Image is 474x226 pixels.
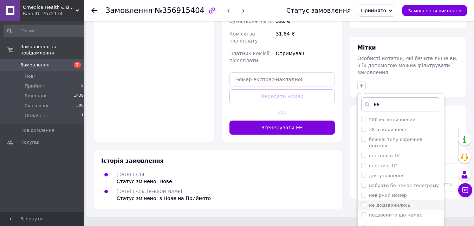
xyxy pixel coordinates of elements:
[91,7,97,14] div: Повернутися назад
[357,44,376,51] span: Мітки
[155,6,204,15] span: №356915404
[101,157,164,164] span: Історія замовлення
[25,103,48,109] span: Скасовані
[117,189,182,194] span: [DATE] 17:56, [PERSON_NAME]
[402,5,467,16] button: Замовлення виконано
[369,127,406,132] label: 38 р. коричневі
[369,193,407,198] label: невірний номер
[25,112,47,119] span: Оплачені
[229,18,273,24] span: Сума післяплати
[369,137,423,148] label: бежеві типу коричневі поїхали
[369,212,422,218] label: подзвонити що немає
[369,117,415,122] label: 200 мл коричневий
[286,7,351,14] div: Статус замовлення
[76,103,86,109] span: 3885
[81,112,86,119] span: 18
[117,172,144,177] span: [DATE] 17:14
[84,73,86,79] span: 0
[25,73,35,79] span: Нові
[458,183,472,197] button: Чат з покупцем
[361,97,440,111] input: Напишіть назву мітки
[74,93,86,99] span: 14392
[105,6,152,15] span: Замовлення
[369,173,404,178] label: для уточнення
[74,62,81,68] span: 2
[361,8,386,13] span: Прийнято
[274,27,336,47] div: 31.84 ₴
[20,44,84,56] span: Замовлення та повідомлення
[23,4,76,11] span: Omedica Health & Beauty
[229,121,335,135] button: Згенерувати ЕН
[25,83,46,89] span: Прийняті
[357,56,457,75] span: Особисті нотатки, які бачите лише ви. З їх допомогою можна фільтрувати замовлення
[369,183,439,188] label: набрати бо немає телеграму
[81,83,86,89] span: 50
[369,163,397,168] label: внести в 1С
[229,51,270,63] span: Платник комісії післяплати
[277,108,287,115] span: або
[20,127,54,134] span: Повідомлення
[4,25,87,37] input: Пошук
[369,153,400,158] label: внесено в 1С
[408,8,461,13] span: Замовлення виконано
[20,62,50,68] span: Замовлення
[117,178,172,185] div: Статус змінено: Нове
[369,202,410,208] label: не додзвонились
[20,139,39,146] span: Покупці
[25,93,46,99] span: Виконані
[229,31,258,44] span: Комісія за післяплату
[229,72,335,86] input: Номер експрес-накладної
[274,47,336,67] div: Отримувач
[117,195,211,202] div: Статус змінено: з Нове на Прийнято
[23,11,84,17] div: Ваш ID: 2672134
